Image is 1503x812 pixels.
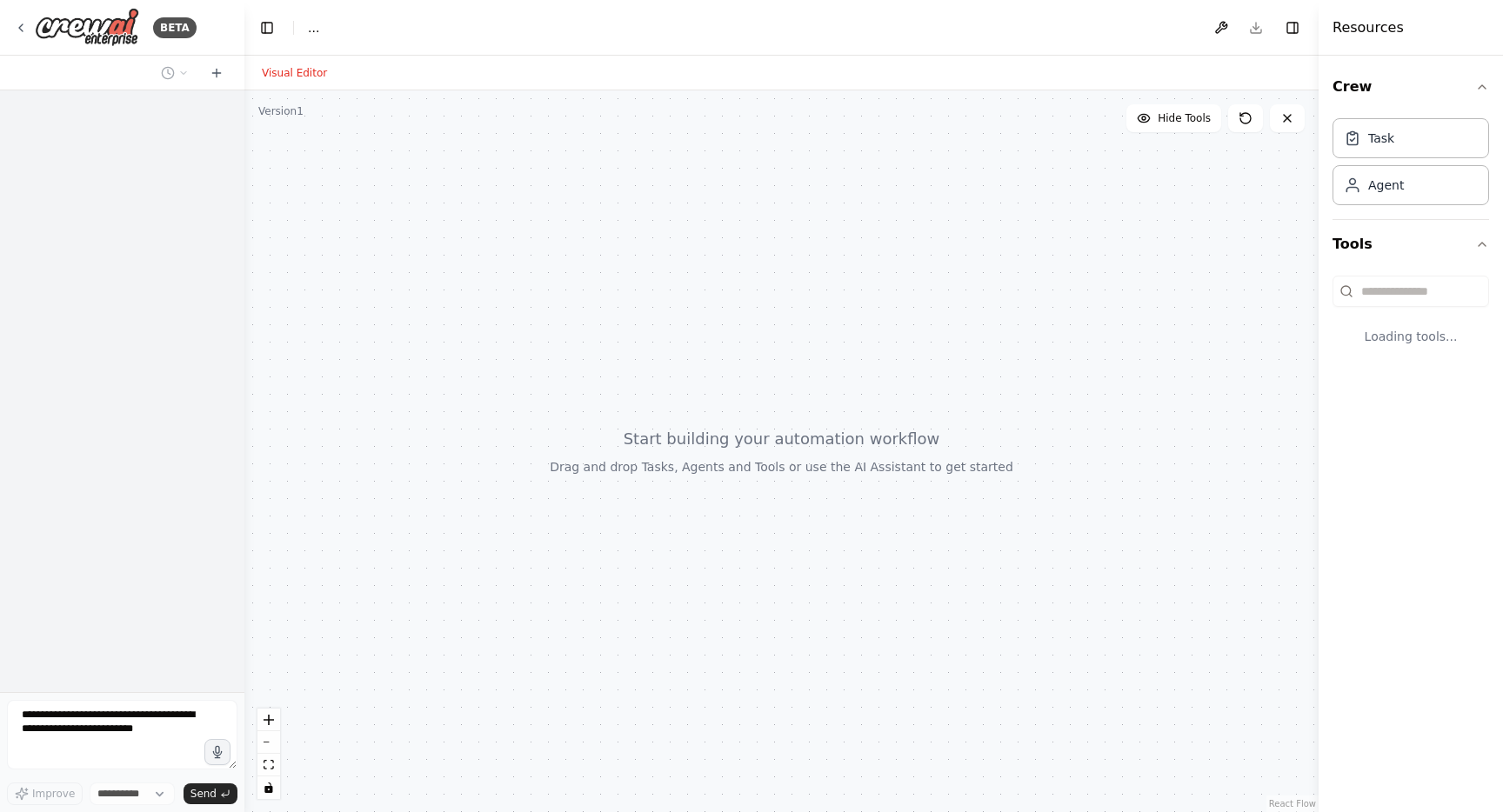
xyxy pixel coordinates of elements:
div: Version 1 [258,104,304,118]
button: Click to speak your automation idea [204,739,230,765]
a: React Flow attribution [1269,799,1316,809]
button: Start a new chat [203,63,230,83]
h4: Resources [1333,17,1404,38]
button: zoom out [257,731,280,754]
img: Logo [35,8,139,47]
button: fit view [257,754,280,776]
button: Improve [7,782,83,805]
div: Agent [1368,176,1404,194]
button: Visual Editor [251,63,337,83]
div: Crew [1333,111,1489,219]
button: toggle interactivity [257,776,280,799]
div: BETA [153,17,197,38]
div: Loading tools... [1333,314,1489,359]
nav: breadcrumb [308,19,319,37]
div: React Flow controls [257,709,280,799]
div: Task [1368,130,1394,147]
button: Switch to previous chat [154,63,196,83]
button: zoom in [257,709,280,731]
span: Send [190,787,217,801]
button: Hide left sidebar [255,16,279,40]
button: Crew [1333,63,1489,111]
span: Improve [32,787,75,801]
span: Hide Tools [1158,111,1211,125]
span: ... [308,19,319,37]
button: Hide right sidebar [1280,16,1305,40]
button: Send [184,783,237,804]
button: Tools [1333,220,1489,269]
div: Tools [1333,269,1489,373]
button: Hide Tools [1126,104,1221,132]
